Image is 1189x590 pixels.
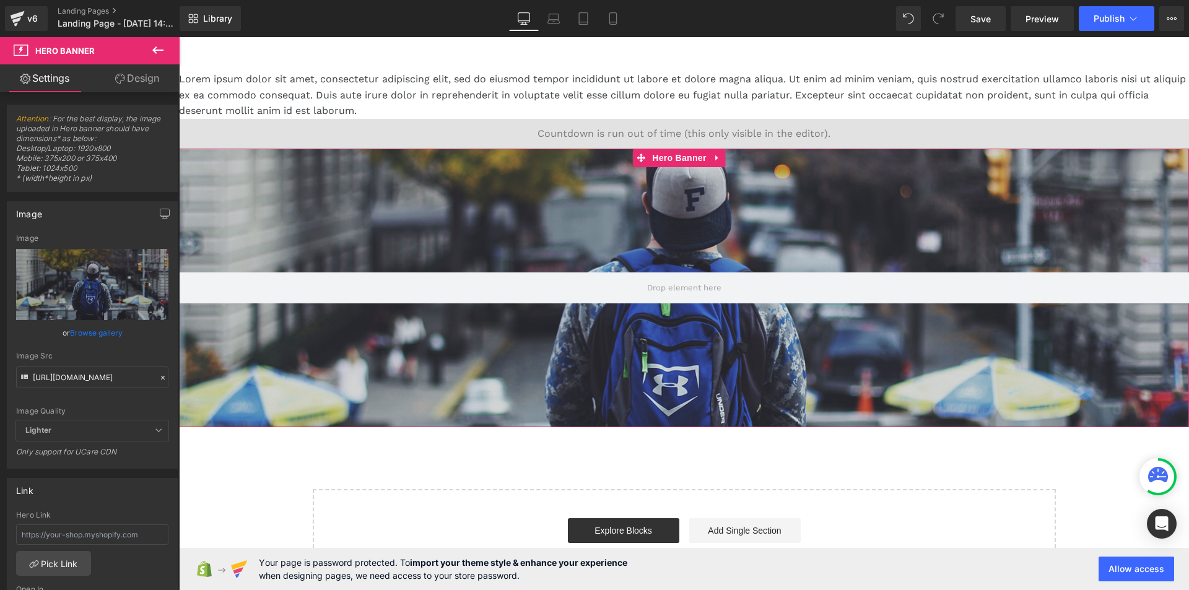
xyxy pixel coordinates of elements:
[509,6,539,31] a: Desktop
[25,11,40,27] div: v6
[16,114,49,123] a: Attention
[1099,557,1174,581] button: Allow access
[16,479,33,496] div: Link
[539,6,568,31] a: Laptop
[410,557,627,568] strong: import your theme style & enhance your experience
[16,326,168,339] div: or
[16,447,168,465] div: Only support for UCare CDN
[510,481,622,506] a: Add Single Section
[58,6,200,16] a: Landing Pages
[58,19,176,28] span: Landing Page - [DATE] 14:09:02
[389,481,500,506] a: Explore Blocks
[16,511,168,519] div: Hero Link
[154,516,857,524] p: or Drag & Drop elements from left sidebar
[25,425,51,435] b: Lighter
[1026,12,1059,25] span: Preview
[16,551,91,576] a: Pick Link
[203,13,232,24] span: Library
[598,6,628,31] a: Mobile
[16,234,168,243] div: Image
[16,352,168,360] div: Image Src
[16,367,168,388] input: Link
[5,6,48,31] a: v6
[896,6,921,31] button: Undo
[1094,14,1125,24] span: Publish
[1147,509,1177,539] div: Open Intercom Messenger
[470,111,530,130] span: Hero Banner
[568,6,598,31] a: Tablet
[16,202,42,219] div: Image
[92,64,182,92] a: Design
[35,46,95,56] span: Hero Banner
[16,524,168,545] input: https://your-shop.myshopify.com
[926,6,951,31] button: Redo
[70,322,123,344] a: Browse gallery
[531,111,547,130] a: Expand / Collapse
[16,114,168,191] span: : For the best display, the image uploaded in Hero banner should have dimensions* as below: Deskt...
[970,12,991,25] span: Save
[1159,6,1184,31] button: More
[1079,6,1154,31] button: Publish
[259,556,627,582] span: Your page is password protected. To when designing pages, we need access to your store password.
[16,407,168,415] div: Image Quality
[180,6,241,31] a: New Library
[1011,6,1074,31] a: Preview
